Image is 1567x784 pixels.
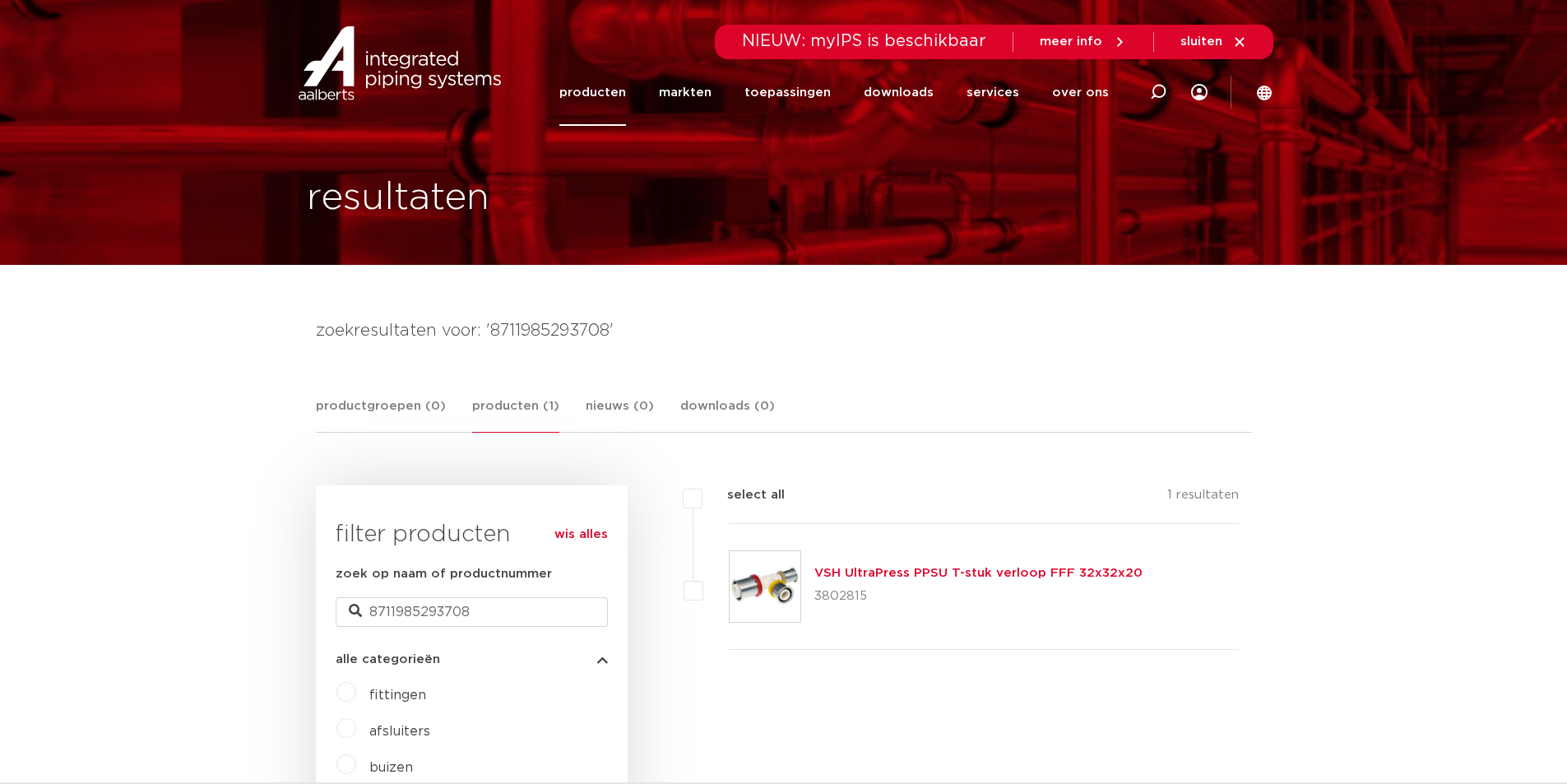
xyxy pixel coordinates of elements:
a: VSH UltraPress PPSU T-stuk verloop FFF 32x32x20 [814,567,1143,579]
h1: resultaten [307,172,489,225]
p: 1 resultaten [1167,485,1239,511]
span: meer info [1040,35,1102,48]
a: productgroepen (0) [316,397,446,432]
label: select all [702,485,785,505]
h4: zoekresultaten voor: '8711985293708' [316,318,1252,344]
button: alle categorieën [336,653,608,666]
a: over ons [1052,59,1109,126]
a: markten [659,59,712,126]
p: 3802815 [814,583,1143,610]
span: sluiten [1180,35,1222,48]
a: producten (1) [472,397,559,433]
a: downloads (0) [680,397,775,432]
h3: filter producten [336,518,608,551]
a: fittingen [369,689,426,702]
a: producten [559,59,626,126]
span: NIEUW: myIPS is beschikbaar [742,33,986,49]
input: zoeken [336,597,608,627]
a: sluiten [1180,35,1247,49]
a: buizen [369,761,413,774]
label: zoek op naam of productnummer [336,564,552,584]
a: afsluiters [369,725,430,738]
a: services [967,59,1019,126]
a: wis alles [554,525,608,545]
a: nieuws (0) [586,397,654,432]
nav: Menu [559,59,1109,126]
img: Thumbnail for VSH UltraPress PPSU T-stuk verloop FFF 32x32x20 [730,551,800,622]
span: alle categorieën [336,653,440,666]
a: meer info [1040,35,1127,49]
a: downloads [864,59,934,126]
div: my IPS [1191,59,1208,126]
a: toepassingen [744,59,831,126]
